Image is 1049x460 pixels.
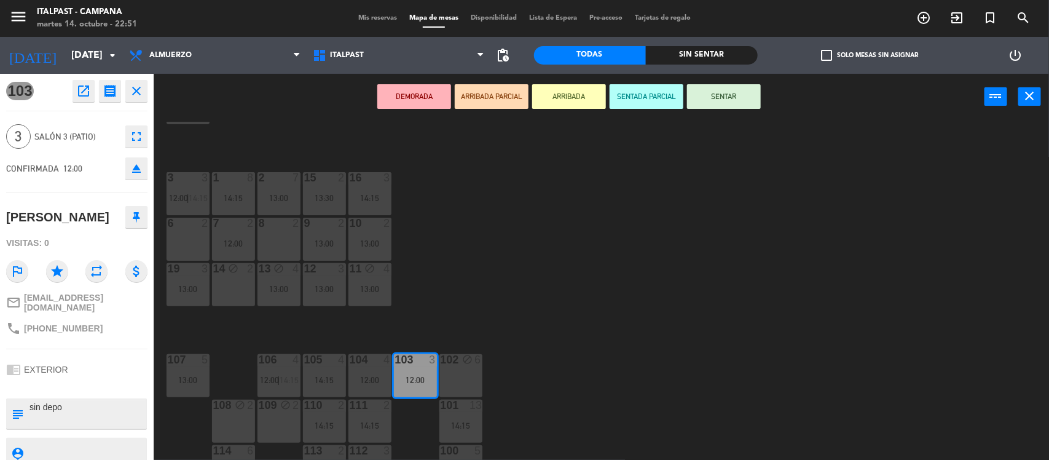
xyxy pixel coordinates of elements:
[6,207,109,228] div: [PERSON_NAME]
[247,218,254,229] div: 2
[338,354,345,365] div: 4
[34,130,119,144] span: Salón 3 (Patio)
[303,194,346,202] div: 13:30
[949,10,964,25] i: exit_to_app
[293,354,300,365] div: 4
[6,124,31,149] span: 3
[125,157,147,180] button: eject
[257,194,301,202] div: 13:00
[167,285,210,293] div: 13:00
[304,263,305,274] div: 12
[303,285,346,293] div: 13:00
[280,375,299,385] span: 14:15
[167,376,210,384] div: 13:00
[983,10,997,25] i: turned_in_not
[213,445,214,456] div: 114
[532,84,606,109] button: ARRIBADA
[247,400,254,411] div: 2
[202,354,209,365] div: 5
[6,260,28,282] i: outlined_flag
[10,446,24,460] i: person_pin
[212,239,255,248] div: 12:00
[383,400,391,411] div: 2
[129,84,144,98] i: close
[125,260,147,282] i: attach_money
[469,400,482,411] div: 13
[6,232,147,254] div: Visitas: 0
[394,376,437,384] div: 12:00
[383,218,391,229] div: 2
[273,263,284,274] i: block
[610,84,683,109] button: SENTADA PARCIAL
[348,376,391,384] div: 12:00
[73,80,95,102] button: open_in_new
[383,354,391,365] div: 4
[338,400,345,411] div: 2
[338,263,345,274] div: 3
[63,164,82,173] span: 12:00
[278,375,280,385] span: |
[293,218,300,229] div: 2
[247,172,254,183] div: 8
[348,194,391,202] div: 14:15
[125,125,147,148] button: fullscreen
[338,218,345,229] div: 2
[687,84,761,109] button: SENTAR
[76,84,91,98] i: open_in_new
[213,263,214,274] div: 14
[377,84,451,109] button: DEMORADA
[429,354,436,365] div: 3
[395,354,396,365] div: 103
[403,15,465,22] span: Mapa de mesas
[496,48,511,63] span: pending_actions
[303,239,346,248] div: 13:00
[348,421,391,430] div: 14:15
[293,172,300,183] div: 7
[37,18,137,31] div: martes 14. octubre - 22:51
[103,84,117,98] i: receipt
[383,172,391,183] div: 3
[348,285,391,293] div: 13:00
[6,362,21,377] i: chrome_reader_mode
[1018,87,1041,106] button: close
[293,263,300,274] div: 4
[348,239,391,248] div: 13:00
[474,445,482,456] div: 5
[129,161,144,176] i: eject
[247,445,254,456] div: 6
[257,285,301,293] div: 13:00
[1008,48,1023,63] i: power_settings_new
[646,46,758,65] div: Sin sentar
[293,400,300,411] div: 2
[105,48,120,63] i: arrow_drop_down
[24,365,68,375] span: EXTERIOR
[6,82,34,100] span: 103
[383,445,391,456] div: 3
[989,89,1004,103] i: power_input
[247,263,254,274] div: 2
[984,87,1007,106] button: power_input
[37,6,137,18] div: Italpast - Campana
[202,218,209,229] div: 2
[202,263,209,274] div: 3
[187,193,189,203] span: |
[6,295,21,310] i: mail_outline
[304,354,305,365] div: 105
[24,323,103,333] span: [PHONE_NUMBER]
[439,421,482,430] div: 14:15
[304,445,305,456] div: 113
[338,172,345,183] div: 2
[99,80,121,102] button: receipt
[85,260,108,282] i: repeat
